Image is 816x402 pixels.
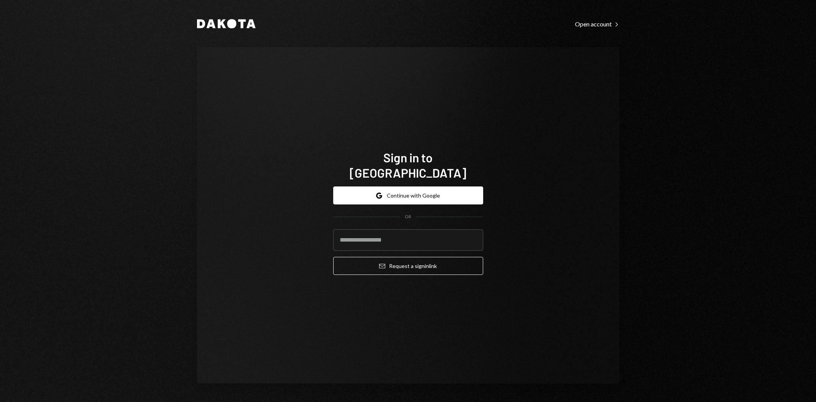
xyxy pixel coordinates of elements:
button: Request a signinlink [333,257,483,275]
div: OR [405,214,411,220]
a: Open account [575,20,619,28]
button: Continue with Google [333,186,483,204]
h1: Sign in to [GEOGRAPHIC_DATA] [333,150,483,180]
